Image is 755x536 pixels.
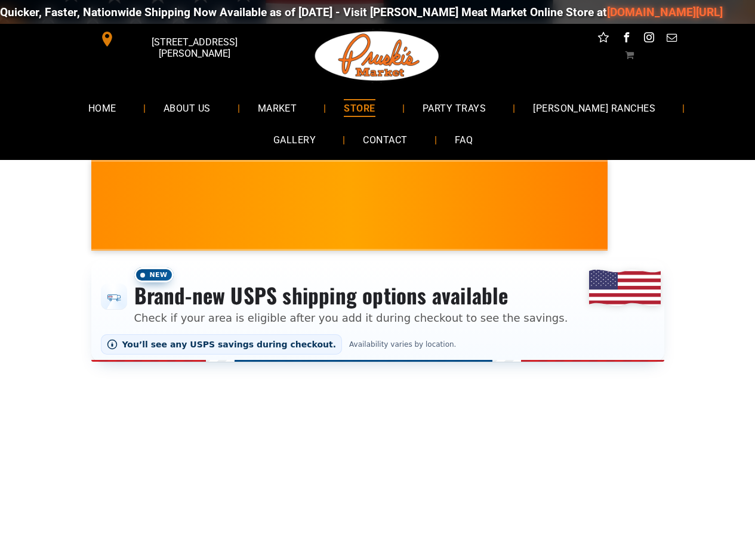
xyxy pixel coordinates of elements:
div: Shipping options announcement [91,260,664,362]
p: Check if your area is eligible after you add it during checkout to see the savings. [134,310,568,326]
a: HOME [70,92,134,124]
a: instagram [641,30,657,48]
span: [STREET_ADDRESS][PERSON_NAME] [117,30,271,65]
a: STORE [326,92,393,124]
a: MARKET [240,92,315,124]
h3: Brand-new USPS shipping options available [134,282,568,309]
span: Availability varies by location. [347,340,458,349]
a: [PERSON_NAME] RANCHES [515,92,673,124]
a: PARTY TRAYS [405,92,504,124]
a: ABOUT US [146,92,229,124]
a: email [664,30,679,48]
a: facebook [618,30,634,48]
a: [STREET_ADDRESS][PERSON_NAME] [91,30,274,48]
a: FAQ [437,124,491,156]
span: New [134,267,174,282]
a: Social network [596,30,611,48]
img: Pruski-s+Market+HQ+Logo2-1920w.png [313,24,442,88]
span: You’ll see any USPS savings during checkout. [122,340,337,349]
a: CONTACT [345,124,425,156]
a: GALLERY [255,124,334,156]
a: [DOMAIN_NAME][URL] [573,5,689,19]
